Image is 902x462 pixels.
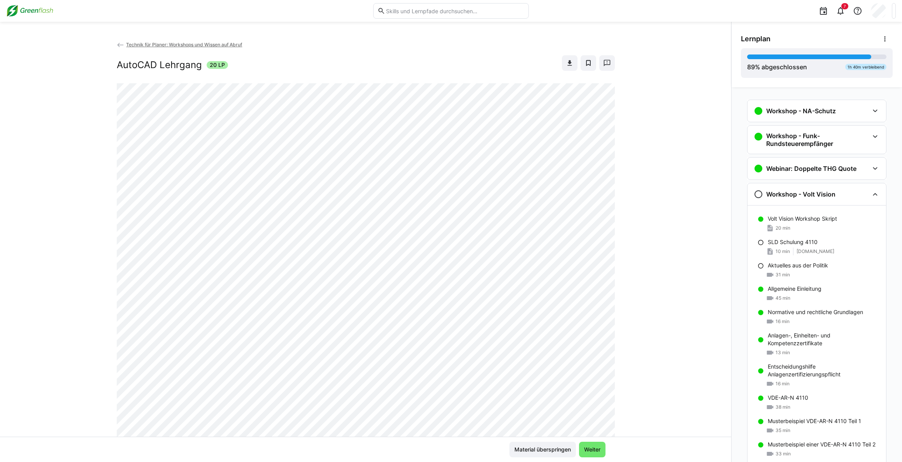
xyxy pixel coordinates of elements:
[768,308,863,316] p: Normative und rechtliche Grundlagen
[776,295,790,301] span: 45 min
[126,42,242,47] span: Technik für Planer: Workshops und Wissen auf Abruf
[583,446,602,453] span: Weiter
[747,62,807,72] div: % abgeschlossen
[768,363,880,378] p: Entscheidungshilfe Anlagenzertifizierungspflicht
[768,215,837,223] p: Volt Vision Workshop Skript
[768,332,880,347] p: Anlagen-, Einheiten- und Kompetenzzertifikate
[509,442,576,457] button: Material überspringen
[844,4,846,9] span: 7
[766,165,856,172] h3: Webinar: Doppelte THG Quote
[210,61,225,69] span: 20 LP
[776,427,790,434] span: 35 min
[766,190,835,198] h3: Workshop - Volt Vision
[776,451,791,457] span: 33 min
[766,107,836,115] h3: Workshop - NA-Schutz
[845,64,886,70] div: 1h 40m verbleibend
[741,35,770,43] span: Lernplan
[385,7,525,14] input: Skills und Lernpfade durchsuchen…
[768,417,861,425] p: Musterbeispiel VDE-AR-N 4110 Teil 1
[776,381,790,387] span: 16 min
[117,59,202,71] h2: AutoCAD Lehrgang
[776,248,790,255] span: 10 min
[776,272,790,278] span: 31 min
[747,63,755,71] span: 89
[768,441,876,448] p: Musterbeispiel einer VDE-AR-N 4110 Teil 2
[768,262,828,269] p: Aktuelles aus der Politik
[579,442,605,457] button: Weiter
[117,42,242,47] a: Technik für Planer: Workshops und Wissen auf Abruf
[776,350,790,356] span: 13 min
[768,285,821,293] p: Allgemeine Einleitung
[768,394,808,402] p: VDE-AR-N 4110
[776,404,790,410] span: 38 min
[776,225,790,231] span: 20 min
[513,446,572,453] span: Material überspringen
[776,318,790,325] span: 16 min
[768,238,818,246] p: SLD Schulung 4110
[797,248,834,255] span: [DOMAIN_NAME]
[766,132,869,148] h3: Workshop - Funk-Rundsteuerempfänger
